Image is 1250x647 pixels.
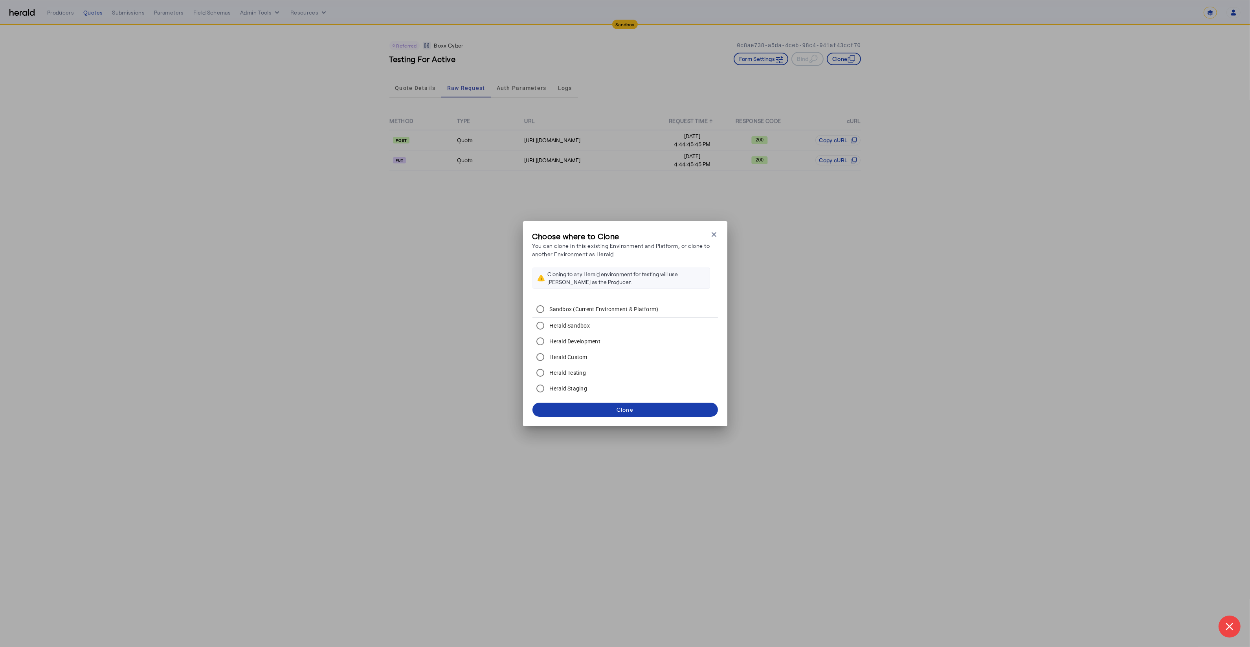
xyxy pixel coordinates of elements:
[548,337,601,345] label: Herald Development
[548,369,586,377] label: Herald Testing
[532,403,718,417] button: Clone
[548,353,587,361] label: Herald Custom
[617,405,633,414] div: Clone
[548,385,587,392] label: Herald Staging
[548,305,659,313] label: Sandbox (Current Environment & Platform)
[532,231,710,242] h3: Choose where to Clone
[532,242,710,258] p: You can clone in this existing Environment and Platform, or clone to another Environment as Herald
[548,270,705,286] div: Cloning to any Herald environment for testing will use [PERSON_NAME] as the Producer.
[548,322,590,330] label: Herald Sandbox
